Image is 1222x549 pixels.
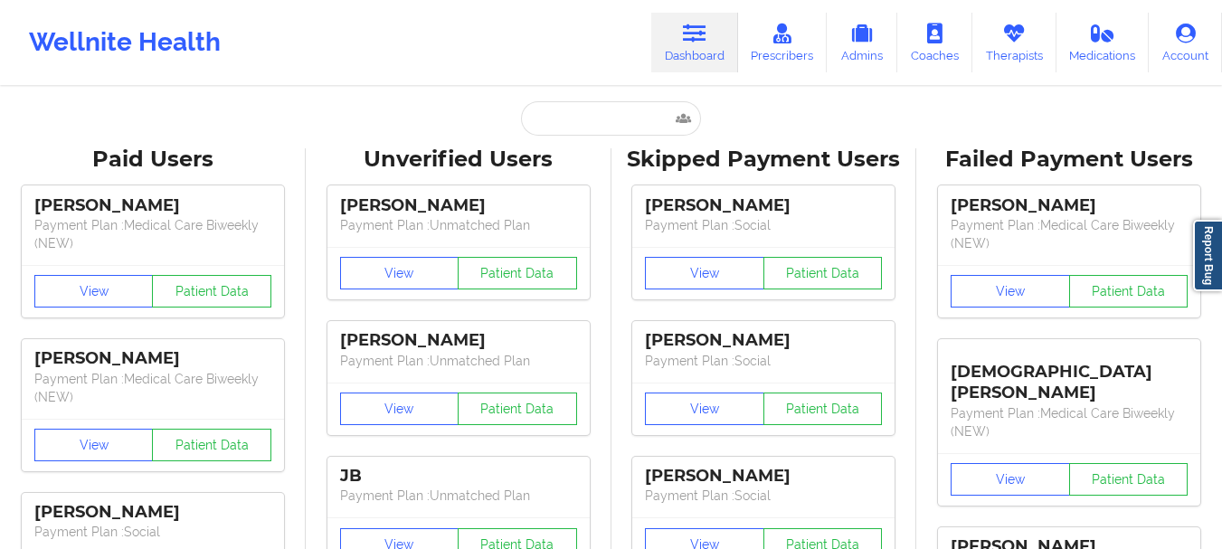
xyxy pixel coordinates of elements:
[645,330,882,351] div: [PERSON_NAME]
[951,463,1070,496] button: View
[1069,463,1189,496] button: Patient Data
[318,146,599,174] div: Unverified Users
[763,257,883,289] button: Patient Data
[763,393,883,425] button: Patient Data
[951,348,1188,403] div: [DEMOGRAPHIC_DATA][PERSON_NAME]
[340,352,577,370] p: Payment Plan : Unmatched Plan
[34,429,154,461] button: View
[645,487,882,505] p: Payment Plan : Social
[951,216,1188,252] p: Payment Plan : Medical Care Biweekly (NEW)
[34,348,271,369] div: [PERSON_NAME]
[1149,13,1222,72] a: Account
[827,13,897,72] a: Admins
[738,13,828,72] a: Prescribers
[152,429,271,461] button: Patient Data
[645,216,882,234] p: Payment Plan : Social
[951,275,1070,308] button: View
[645,257,764,289] button: View
[897,13,972,72] a: Coaches
[1056,13,1150,72] a: Medications
[458,257,577,289] button: Patient Data
[951,404,1188,440] p: Payment Plan : Medical Care Biweekly (NEW)
[645,393,764,425] button: View
[1193,220,1222,291] a: Report Bug
[645,352,882,370] p: Payment Plan : Social
[34,502,271,523] div: [PERSON_NAME]
[34,195,271,216] div: [PERSON_NAME]
[34,370,271,406] p: Payment Plan : Medical Care Biweekly (NEW)
[340,466,577,487] div: JB
[1069,275,1189,308] button: Patient Data
[972,13,1056,72] a: Therapists
[152,275,271,308] button: Patient Data
[340,195,577,216] div: [PERSON_NAME]
[458,393,577,425] button: Patient Data
[34,275,154,308] button: View
[929,146,1209,174] div: Failed Payment Users
[624,146,905,174] div: Skipped Payment Users
[340,330,577,351] div: [PERSON_NAME]
[340,487,577,505] p: Payment Plan : Unmatched Plan
[340,393,459,425] button: View
[645,195,882,216] div: [PERSON_NAME]
[340,257,459,289] button: View
[951,195,1188,216] div: [PERSON_NAME]
[13,146,293,174] div: Paid Users
[645,466,882,487] div: [PERSON_NAME]
[34,523,271,541] p: Payment Plan : Social
[340,216,577,234] p: Payment Plan : Unmatched Plan
[34,216,271,252] p: Payment Plan : Medical Care Biweekly (NEW)
[651,13,738,72] a: Dashboard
